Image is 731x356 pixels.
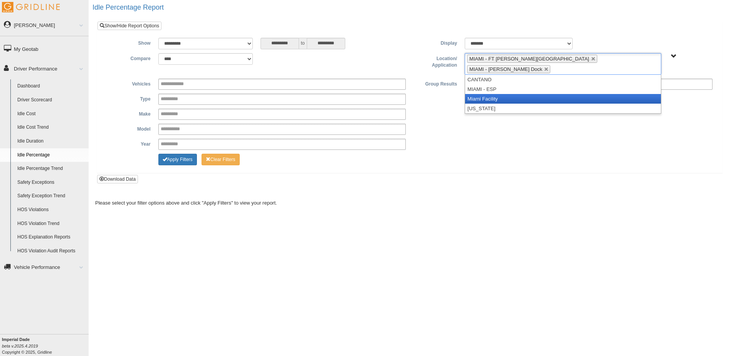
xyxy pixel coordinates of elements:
a: HOS Violation Audit Reports [14,244,89,258]
label: Model [103,124,155,133]
span: to [299,38,307,49]
label: Type [103,94,155,103]
a: HOS Violations [14,203,89,217]
label: Location/ Application [410,53,461,69]
a: Dashboard [14,79,89,93]
li: MIAMI - ESP [465,84,661,94]
label: Compare [103,53,155,62]
div: Copyright © 2025, Gridline [2,336,89,355]
img: Gridline [2,2,60,12]
a: Show/Hide Report Options [97,22,161,30]
label: Make [103,109,155,118]
button: Download Data [97,175,138,183]
b: Imperial Dade [2,337,30,342]
span: MIAMI - [PERSON_NAME] Dock [469,66,542,72]
li: [US_STATE] [465,104,661,113]
a: HOS Explanation Reports [14,230,89,244]
i: beta v.2025.4.2019 [2,344,38,348]
button: Change Filter Options [158,154,197,165]
a: HOS Violation Trend [14,217,89,231]
li: CANTANO [465,75,661,84]
h2: Idle Percentage Report [92,4,731,12]
a: Safety Exception Trend [14,189,89,203]
a: Idle Duration [14,134,89,148]
button: Change Filter Options [202,154,240,165]
span: Please select your filter options above and click "Apply Filters" to view your report. [95,200,277,206]
li: Miami Facility [465,94,661,104]
label: Display [410,38,461,47]
label: Group Results [410,79,461,88]
a: Safety Exceptions [14,176,89,190]
label: Year [103,139,155,148]
a: Idle Cost Trend [14,121,89,134]
a: Idle Cost [14,107,89,121]
a: Idle Percentage Trend [14,162,89,176]
span: MIAMI - FT [PERSON_NAME][GEOGRAPHIC_DATA] [469,56,589,62]
label: Show [103,38,155,47]
label: Vehicles [103,79,155,88]
a: Idle Percentage [14,148,89,162]
a: Driver Scorecard [14,93,89,107]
